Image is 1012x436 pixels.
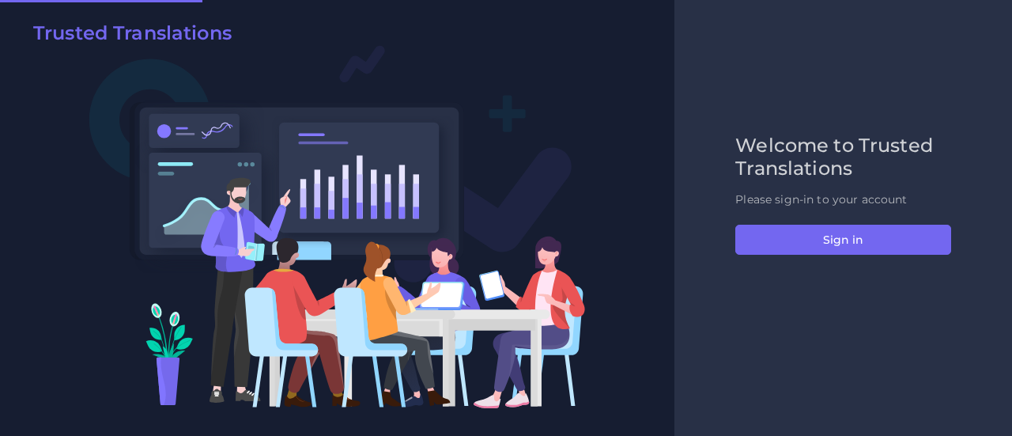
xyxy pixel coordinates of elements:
[22,22,232,51] a: Trusted Translations
[735,225,951,255] button: Sign in
[735,135,951,180] h2: Welcome to Trusted Translations
[89,44,586,409] img: Login V2
[735,191,951,208] p: Please sign-in to your account
[33,22,232,45] h2: Trusted Translations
